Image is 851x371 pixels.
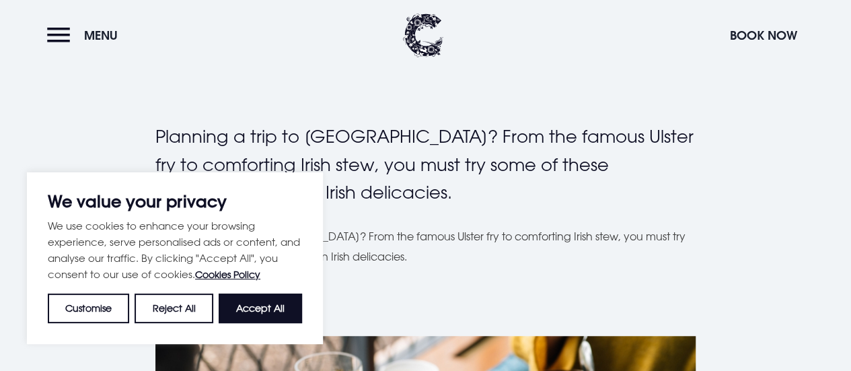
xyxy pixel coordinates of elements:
button: Customise [48,294,129,323]
img: Clandeboye Lodge [403,13,443,57]
h2: 1. Ulster fry [155,286,696,322]
span: Menu [84,28,118,43]
div: We value your privacy [27,172,323,344]
button: Reject All [135,294,213,323]
p: We value your privacy [48,193,302,209]
p: Planning a trip to [GEOGRAPHIC_DATA]? From the famous Ulster fry to comforting Irish stew, you mu... [155,226,696,267]
button: Accept All [219,294,302,323]
p: We use cookies to enhance your browsing experience, serve personalised ads or content, and analys... [48,217,302,283]
a: Cookies Policy [195,269,260,280]
p: Planning a trip to [GEOGRAPHIC_DATA]? From the famous Ulster fry to comforting Irish stew, you mu... [155,123,696,207]
button: Menu [47,21,124,50]
button: Book Now [723,21,804,50]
